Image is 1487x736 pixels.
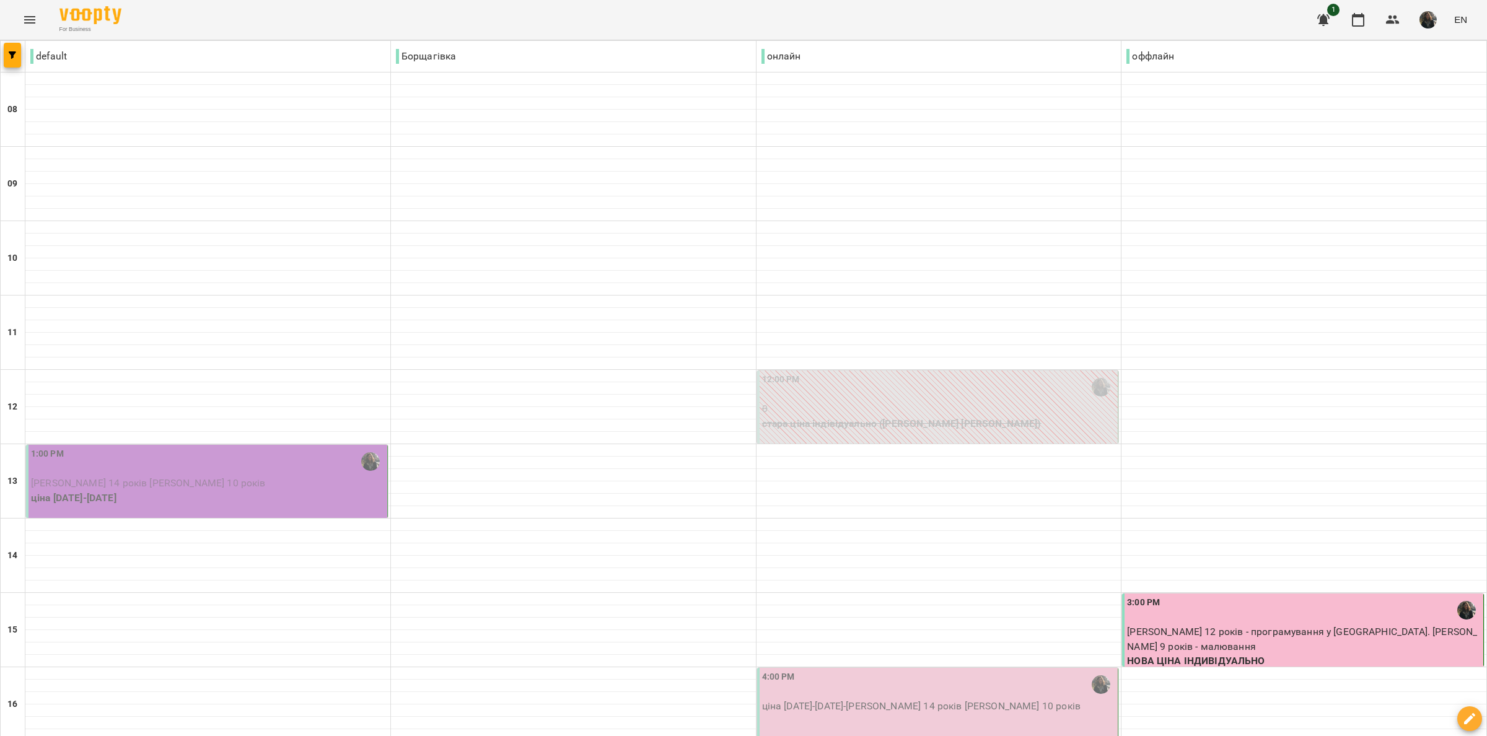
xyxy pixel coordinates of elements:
img: Voopty Logo [59,6,121,24]
h6: 11 [7,326,17,340]
img: Щербаков Максим [1457,601,1476,620]
img: Щербаков Максим [1092,675,1110,694]
span: EN [1454,13,1467,26]
img: Щербаков Максим [1092,378,1110,396]
h6: 16 [7,698,17,711]
h6: 10 [7,252,17,265]
img: Щербаков Максим [361,452,380,471]
p: оффлайн [1126,49,1174,64]
label: 3:00 PM [1127,596,1160,610]
h6: 13 [7,475,17,488]
button: Menu [15,5,45,35]
h6: 12 [7,400,17,414]
p: ціна [DATE]-[DATE] [31,491,385,506]
p: default [30,49,67,64]
h6: 08 [7,103,17,116]
p: стара ціна індівідуально (⁨[PERSON_NAME] [PERSON_NAME]) [762,416,1116,431]
button: EN [1449,8,1472,31]
p: Борщагівка [396,49,457,64]
img: 33f9a82ed513007d0552af73e02aac8a.jpg [1419,11,1437,28]
span: [PERSON_NAME] 12 років - програмування у [GEOGRAPHIC_DATA]. [PERSON_NAME] 9 років - малювання [1127,626,1477,652]
p: онлайн [761,49,801,64]
p: 0 [762,401,1116,416]
label: 12:00 PM [762,373,800,387]
p: НОВА ЦІНА ІНДИВІДУАЛЬНО [1127,654,1481,668]
label: 4:00 PM [762,670,795,684]
span: 1 [1327,4,1340,16]
p: ціна [DATE]-[DATE] - [PERSON_NAME] 14 років [PERSON_NAME] 10 років [762,699,1116,714]
label: 1:00 PM [31,447,64,461]
span: For Business [59,25,121,33]
h6: 09 [7,177,17,191]
h6: 14 [7,549,17,563]
span: [PERSON_NAME] 14 років [PERSON_NAME] 10 років [31,477,266,489]
h6: 15 [7,623,17,637]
